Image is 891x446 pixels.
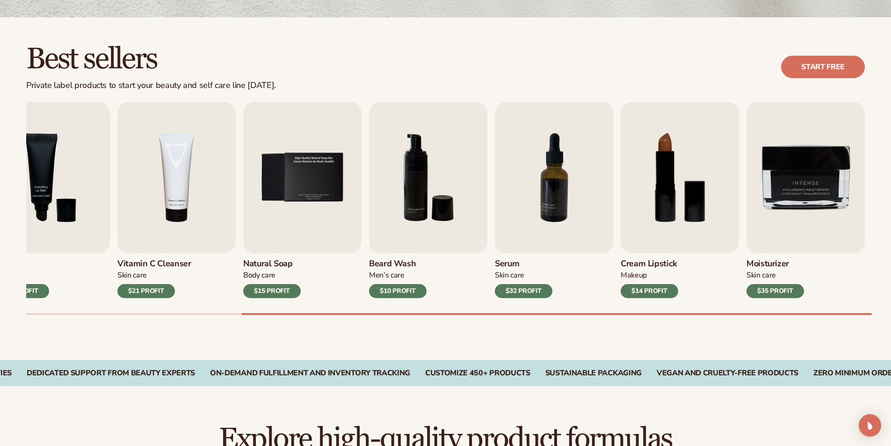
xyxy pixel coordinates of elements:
div: VEGAN AND CRUELTY-FREE PRODUCTS [657,369,798,378]
h3: Beard Wash [369,259,427,269]
div: Dedicated Support From Beauty Experts [27,369,195,378]
h3: Vitamin C Cleanser [117,259,191,269]
a: Start free [781,56,865,78]
div: Makeup [621,271,678,280]
div: Open Intercom Messenger [859,414,881,437]
div: Body Care [243,271,301,280]
h3: Serum [495,259,552,269]
div: Skin Care [746,271,804,280]
a: 5 / 9 [243,102,362,298]
a: 4 / 9 [117,102,236,298]
div: $32 PROFIT [495,284,552,298]
a: 7 / 9 [495,102,613,298]
div: CUSTOMIZE 450+ PRODUCTS [425,369,530,378]
div: Skin Care [117,271,191,280]
h3: Moisturizer [746,259,804,269]
div: Men’s Care [369,271,427,280]
a: 9 / 9 [746,102,865,298]
h2: Best sellers [26,44,276,75]
a: 8 / 9 [621,102,739,298]
div: SUSTAINABLE PACKAGING [545,369,642,378]
h3: Natural Soap [243,259,301,269]
div: $21 PROFIT [117,284,175,298]
div: $35 PROFIT [746,284,804,298]
div: Skin Care [495,271,552,280]
div: On-Demand Fulfillment and Inventory Tracking [210,369,410,378]
div: $10 PROFIT [369,284,427,298]
div: $15 PROFIT [243,284,301,298]
div: $14 PROFIT [621,284,678,298]
div: Private label products to start your beauty and self care line [DATE]. [26,80,276,91]
a: 6 / 9 [369,102,487,298]
h3: Cream Lipstick [621,259,678,269]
